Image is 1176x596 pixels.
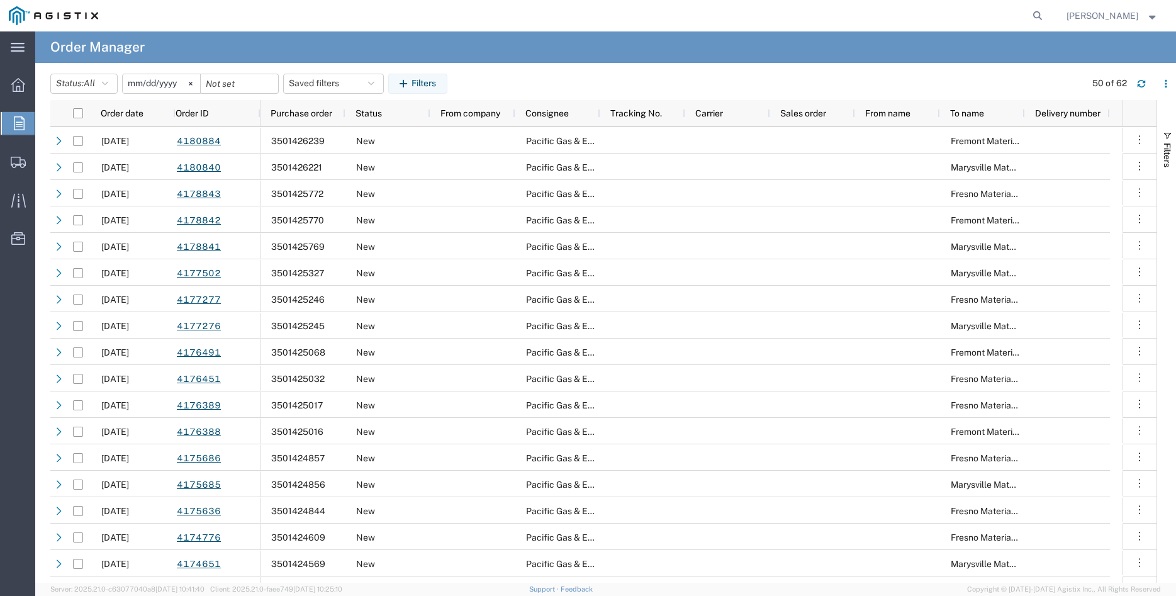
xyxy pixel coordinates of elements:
input: Not set [123,74,200,93]
span: 10/13/2025 [101,242,129,252]
span: Marysville Materials Receiving [951,268,1073,278]
a: 4180884 [176,130,221,152]
span: 10/07/2025 [101,506,129,516]
span: New [356,215,375,225]
span: 10/07/2025 [101,453,129,463]
a: 4176451 [176,368,221,390]
span: 3501425032 [271,374,325,384]
span: 10/08/2025 [101,347,129,357]
button: Filters [388,74,447,94]
a: Support [529,585,561,593]
span: Carrier [695,108,723,118]
span: 10/08/2025 [101,400,129,410]
span: Filters [1162,143,1172,167]
span: 10/09/2025 [101,295,129,305]
span: 3501425772 [271,189,323,199]
span: Marysville Materials Receiving [951,559,1073,569]
span: Pacific Gas & Electric Company [526,559,654,569]
span: Marysville Materials Receiving [951,242,1073,252]
a: 4176388 [176,421,221,443]
span: 3501424569 [271,559,325,569]
span: New [356,136,375,146]
span: 10/09/2025 [101,268,129,278]
a: 4177277 [176,289,221,311]
span: Pacific Gas & Electric Company [526,136,654,146]
span: 10/07/2025 [101,480,129,490]
a: 4176491 [176,342,221,364]
span: 3501425246 [271,295,325,305]
span: Fresno Materials Receiving [951,453,1060,463]
span: Pacific Gas & Electric Company [526,162,654,172]
button: Saved filters [283,74,384,94]
span: 10/08/2025 [101,427,129,437]
span: Copyright © [DATE]-[DATE] Agistix Inc., All Rights Reserved [967,584,1161,595]
span: New [356,162,375,172]
span: Server: 2025.21.0-c63077040a8 [50,585,204,593]
span: 3501426221 [271,162,322,172]
span: Fresno Materials Receiving [951,295,1060,305]
span: 10/08/2025 [101,374,129,384]
a: 4174651 [176,553,221,575]
span: 10/15/2025 [101,136,129,146]
span: Pacific Gas & Electric Company [526,189,654,199]
span: 3501424856 [271,480,325,490]
img: logo [9,6,98,25]
span: New [356,400,375,410]
span: Pacific Gas & Electric Company [526,347,654,357]
span: 3501425245 [271,321,325,331]
span: New [356,242,375,252]
span: 3501425769 [271,242,325,252]
a: 4177276 [176,315,221,337]
h4: Order Manager [50,31,145,63]
span: 3501425017 [271,400,323,410]
span: Fresno Materials Receiving [951,532,1060,543]
span: Marysville Materials Receiving [951,480,1073,490]
span: Pacific Gas & Electric Company [526,215,654,225]
a: 4178841 [176,236,221,258]
span: New [356,347,375,357]
span: All [84,78,95,88]
span: Client: 2025.21.0-faee749 [210,585,342,593]
a: 4175636 [176,500,221,522]
span: Pacific Gas & Electric Company [526,480,654,490]
span: [DATE] 10:25:10 [293,585,342,593]
a: 4175686 [176,447,221,469]
span: 10/06/2025 [101,532,129,543]
span: Pacific Gas & Electric Company [526,427,654,437]
a: 4175685 [176,474,221,496]
span: New [356,506,375,516]
span: Fremont Materials Receiving [951,347,1066,357]
div: 50 of 62 [1092,77,1127,90]
span: Fremont Materials Receiving [951,136,1066,146]
span: 3501425327 [271,268,324,278]
span: Sales order [780,108,826,118]
span: 3501425770 [271,215,324,225]
span: 3501425068 [271,347,325,357]
span: From company [440,108,500,118]
span: Consignee [525,108,569,118]
span: Marysville Materials Receiving [951,162,1073,172]
span: New [356,427,375,437]
span: 10/15/2025 [101,162,129,172]
span: Marysville Materials Receiving [951,321,1073,331]
span: Pacific Gas & Electric Company [526,321,654,331]
span: Pacific Gas & Electric Company [526,268,654,278]
span: Purchase order [271,108,332,118]
span: Pacific Gas & Electric Company [526,295,654,305]
a: 4174776 [176,527,221,549]
span: New [356,321,375,331]
span: 3501424857 [271,453,325,463]
a: 4177502 [176,262,221,284]
span: Fresno Materials Receiving [951,506,1060,516]
span: Order date [101,108,143,118]
button: Status:All [50,74,118,94]
span: 3501425016 [271,427,323,437]
span: Pacific Gas & Electric Company [526,400,654,410]
span: 10/09/2025 [101,321,129,331]
span: [DATE] 10:41:40 [155,585,204,593]
a: 4180840 [176,157,221,179]
span: Pacific Gas & Electric Company [526,374,654,384]
span: Tracking No. [610,108,662,118]
span: New [356,374,375,384]
span: Fresno Materials Receiving [951,189,1060,199]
